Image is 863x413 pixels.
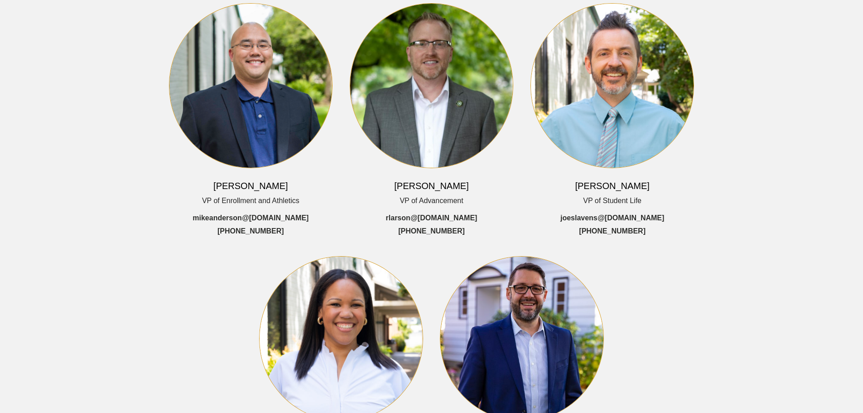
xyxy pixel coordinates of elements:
[531,4,694,168] img: JoeSlavensHeadshot
[560,212,664,225] a: joeslavens @[DOMAIN_NAME]
[350,4,513,168] img: Staff Headshot Robby Larson
[217,225,284,238] a: [PHONE_NUMBER]
[560,212,598,225] span: joeslavens
[386,212,410,225] span: rlarson
[193,212,309,225] a: mikeanderson @[DOMAIN_NAME]
[193,212,241,225] span: mikeanderson
[398,225,465,238] a: [PHONE_NUMBER]
[583,194,641,208] span: VP of Student Life
[575,180,649,192] h6: [PERSON_NAME]
[400,194,463,208] span: VP of Advancement
[386,212,477,225] a: rlarson @[DOMAIN_NAME]
[394,180,468,192] h6: [PERSON_NAME]
[202,194,299,208] span: VP of Enrollment and Athletics
[410,212,477,225] span: @[DOMAIN_NAME]
[579,225,646,238] a: [PHONE_NUMBER]
[242,212,309,225] span: @[DOMAIN_NAME]
[213,180,288,192] h6: [PERSON_NAME]
[169,4,333,168] img: MikeAndersonHeadshot
[598,212,664,225] span: @[DOMAIN_NAME]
